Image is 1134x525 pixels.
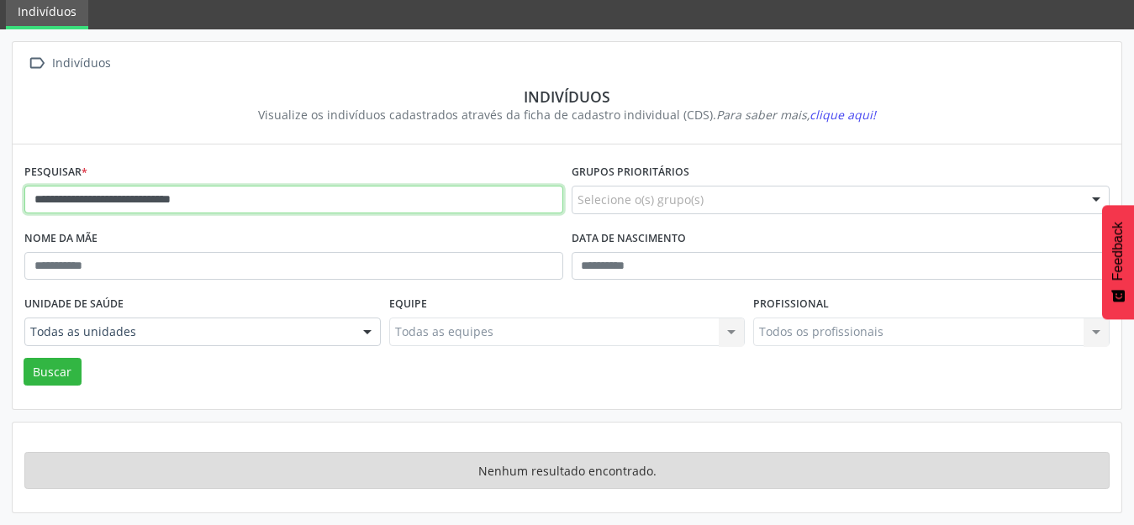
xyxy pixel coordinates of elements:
a:  Indivíduos [24,51,113,76]
i:  [24,51,49,76]
div: Indivíduos [49,51,113,76]
label: Data de nascimento [572,226,686,252]
span: Selecione o(s) grupo(s) [578,191,704,208]
button: Buscar [24,358,82,386]
label: Equipe [389,291,427,318]
i: Para saber mais, [716,107,876,123]
label: Grupos prioritários [572,160,689,186]
span: Feedback [1110,222,1126,281]
label: Pesquisar [24,160,87,186]
button: Feedback - Mostrar pesquisa [1102,205,1134,319]
span: Todas as unidades [30,323,346,340]
div: Indivíduos [36,87,1098,106]
label: Nome da mãe [24,226,98,252]
label: Profissional [753,291,829,318]
label: Unidade de saúde [24,291,124,318]
div: Nenhum resultado encontrado. [24,452,1110,489]
div: Visualize os indivíduos cadastrados através da ficha de cadastro individual (CDS). [36,106,1098,123]
span: clique aqui! [810,107,876,123]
